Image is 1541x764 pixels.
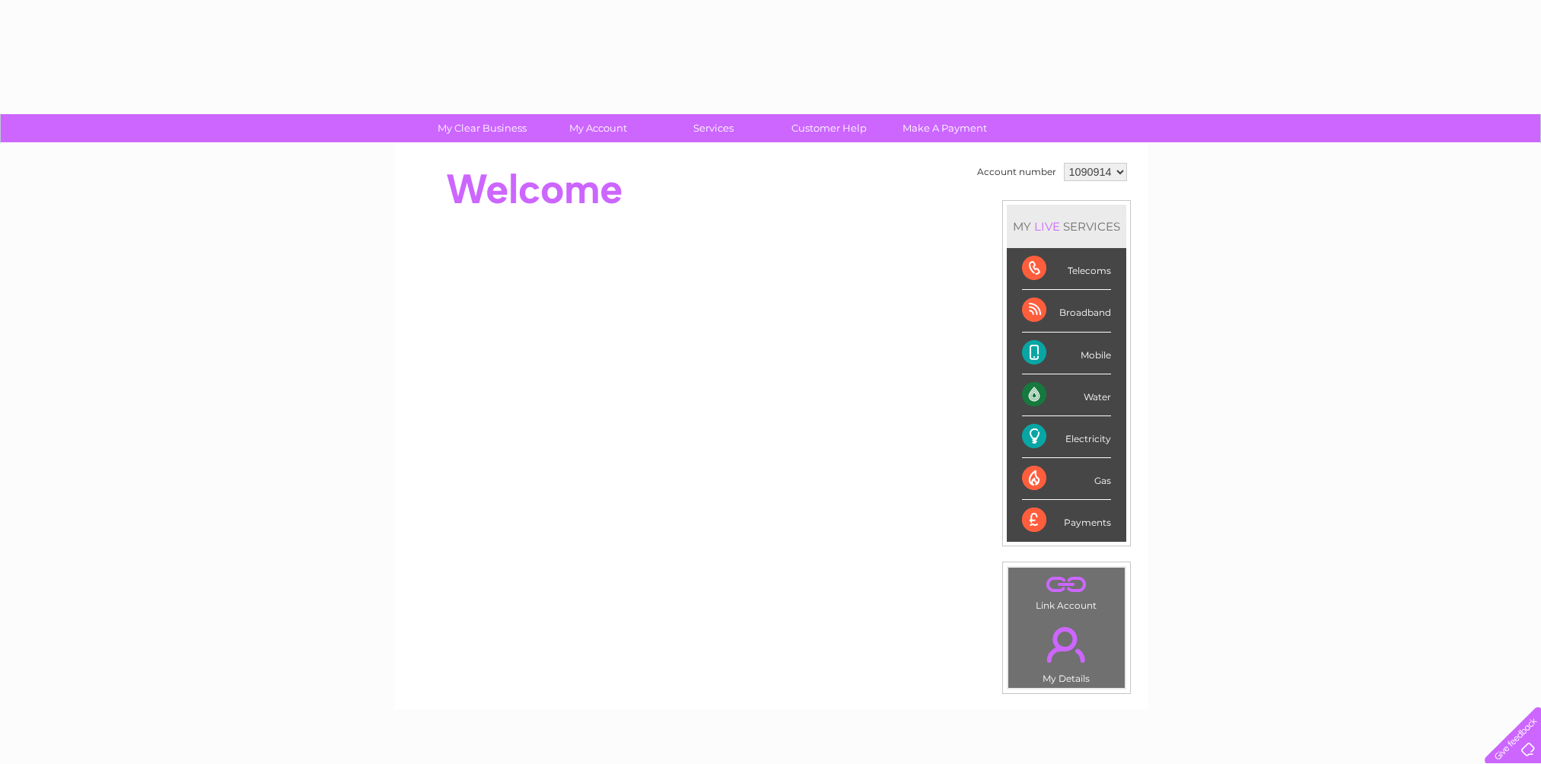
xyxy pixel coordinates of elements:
[973,159,1060,185] td: Account number
[1022,416,1111,458] div: Electricity
[766,114,892,142] a: Customer Help
[1007,205,1126,248] div: MY SERVICES
[1012,618,1121,671] a: .
[1022,290,1111,332] div: Broadband
[1031,219,1063,234] div: LIVE
[1012,571,1121,598] a: .
[535,114,661,142] a: My Account
[1022,374,1111,416] div: Water
[1022,458,1111,500] div: Gas
[1008,614,1126,689] td: My Details
[419,114,545,142] a: My Clear Business
[1022,500,1111,541] div: Payments
[651,114,776,142] a: Services
[1022,248,1111,290] div: Telecoms
[882,114,1008,142] a: Make A Payment
[1022,333,1111,374] div: Mobile
[1008,567,1126,615] td: Link Account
